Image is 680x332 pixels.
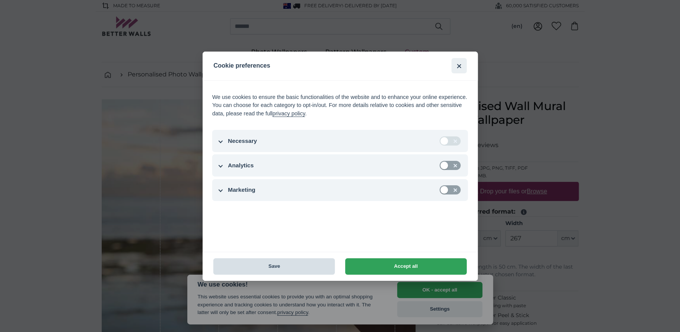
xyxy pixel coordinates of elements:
h2: Cookie preferences [213,52,413,80]
div: We use cookies to ensure the basic functionalities of the website and to enhance your online expe... [212,93,468,118]
button: Accept all [345,258,467,275]
a: privacy policy [273,110,305,117]
button: Accept all [451,58,466,73]
button: Marketing [212,179,468,201]
button: Analytics [212,154,468,177]
button: Necessary [212,130,468,152]
button: Save [213,258,335,275]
